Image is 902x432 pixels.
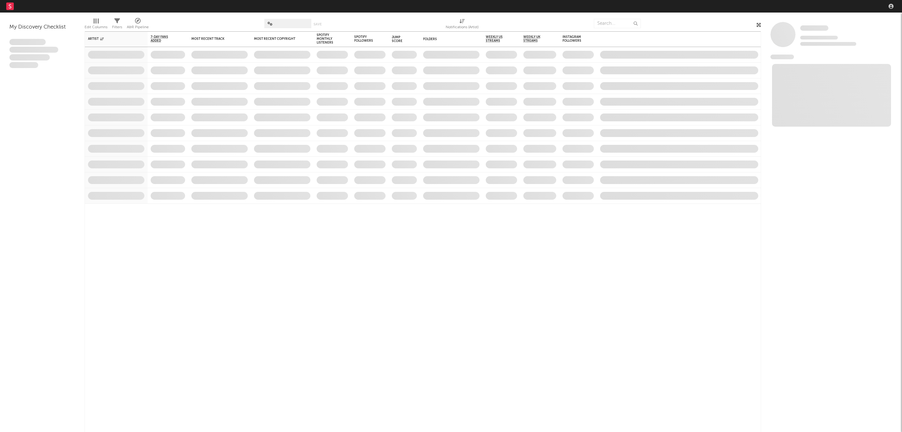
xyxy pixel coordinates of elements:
[88,37,135,41] div: Artist
[85,24,107,31] div: Edit Columns
[151,35,176,43] span: 7-Day Fans Added
[9,47,58,53] span: Integer aliquet in purus et
[562,35,584,43] div: Instagram Followers
[9,54,50,61] span: Praesent ac interdum
[127,16,149,34] div: A&R Pipeline
[446,24,479,31] div: Notifications (Artist)
[112,24,122,31] div: Filters
[770,55,794,59] span: News Feed
[85,16,107,34] div: Edit Columns
[127,24,149,31] div: A&R Pipeline
[191,37,238,41] div: Most Recent Track
[314,23,322,26] button: Save
[423,37,470,41] div: Folders
[254,37,301,41] div: Most Recent Copyright
[9,24,75,31] div: My Discovery Checklist
[446,16,479,34] div: Notifications (Artist)
[354,35,376,43] div: Spotify Followers
[9,39,46,45] span: Lorem ipsum dolor
[523,35,547,43] span: Weekly UK Streams
[486,35,508,43] span: Weekly US Streams
[112,16,122,34] div: Filters
[317,33,339,45] div: Spotify Monthly Listeners
[800,36,838,40] span: Tracking Since: [DATE]
[800,25,828,31] a: Some Artist
[800,42,856,46] span: 0 fans last week
[9,62,38,68] span: Aliquam viverra
[594,19,641,28] input: Search...
[392,35,407,43] div: Jump Score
